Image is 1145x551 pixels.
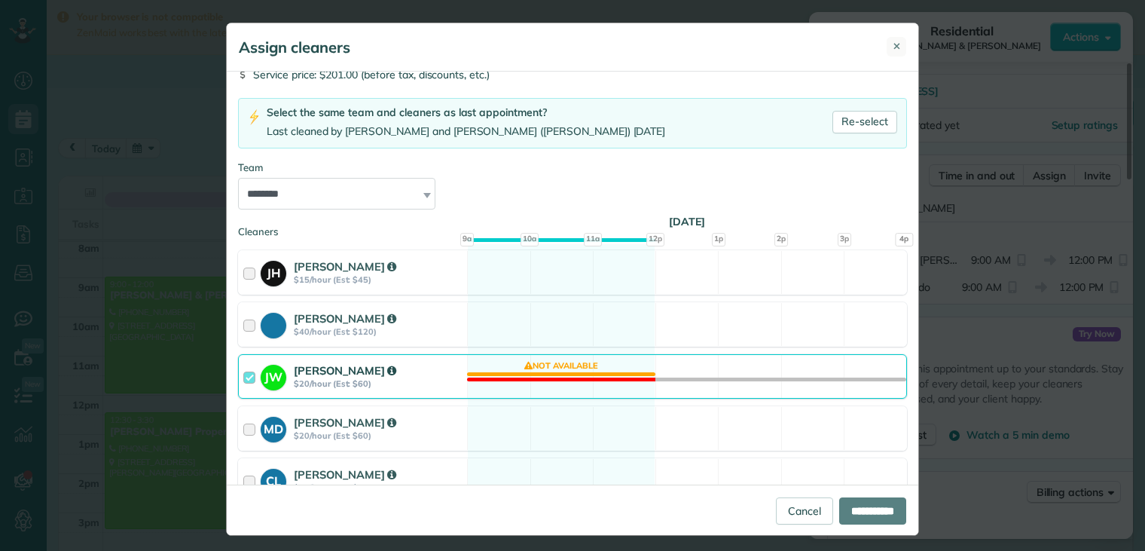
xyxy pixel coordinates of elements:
div: Service price: $201.00 (before tax, discounts, etc.) [238,67,907,82]
img: lightning-bolt-icon-94e5364df696ac2de96d3a42b8a9ff6ba979493684c50e6bbbcda72601fa0d29.png [248,109,261,125]
div: Cleaners [238,225,907,229]
a: Re-select [832,111,897,133]
strong: JW [261,365,286,386]
strong: JH [261,261,286,282]
strong: $20/hour (Est: $60) [294,482,463,493]
h5: Assign cleaners [239,37,350,58]
strong: $20/hour (Est: $60) [294,430,463,441]
strong: CL [261,469,286,490]
strong: [PERSON_NAME] [294,415,396,430]
a: Cancel [776,497,833,525]
strong: $15/hour (Est: $45) [294,274,463,285]
div: Last cleaned by [PERSON_NAME] and [PERSON_NAME] ([PERSON_NAME]) [DATE] [267,124,665,139]
strong: [PERSON_NAME] [294,311,396,326]
div: Select the same team and cleaners as last appointment? [267,105,665,121]
strong: $40/hour (Est: $120) [294,326,463,337]
strong: [PERSON_NAME] [294,467,396,482]
strong: MD [261,417,286,438]
strong: $20/hour (Est: $60) [294,378,463,389]
span: ✕ [893,39,901,54]
strong: [PERSON_NAME] [294,363,396,378]
strong: [PERSON_NAME] [294,259,396,274]
div: Team [238,161,907,175]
